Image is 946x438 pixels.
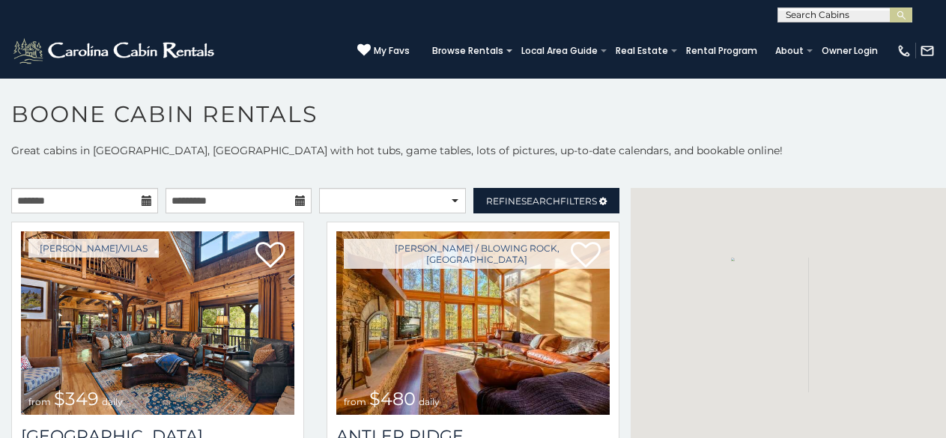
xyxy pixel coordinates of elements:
a: RefineSearchFilters [473,188,620,213]
span: $349 [54,388,99,410]
a: Owner Login [814,40,885,61]
img: Diamond Creek Lodge [21,231,294,415]
a: Rental Program [679,40,765,61]
span: daily [419,396,440,407]
a: Local Area Guide [514,40,605,61]
span: Search [521,195,560,207]
a: My Favs [357,43,410,58]
img: mail-regular-white.png [920,43,935,58]
a: Add to favorites [255,240,285,272]
span: My Favs [374,44,410,58]
a: Diamond Creek Lodge from $349 daily [21,231,294,415]
a: [PERSON_NAME]/Vilas [28,239,159,258]
span: Refine Filters [486,195,597,207]
span: from [28,396,51,407]
a: Real Estate [608,40,676,61]
span: from [344,396,366,407]
a: Browse Rentals [425,40,511,61]
a: About [768,40,811,61]
span: $480 [369,388,416,410]
img: White-1-2.png [11,36,219,66]
a: Antler Ridge from $480 daily [336,231,610,415]
img: phone-regular-white.png [897,43,912,58]
a: [PERSON_NAME] / Blowing Rock, [GEOGRAPHIC_DATA] [344,239,610,269]
img: Antler Ridge [336,231,610,415]
span: daily [102,396,123,407]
